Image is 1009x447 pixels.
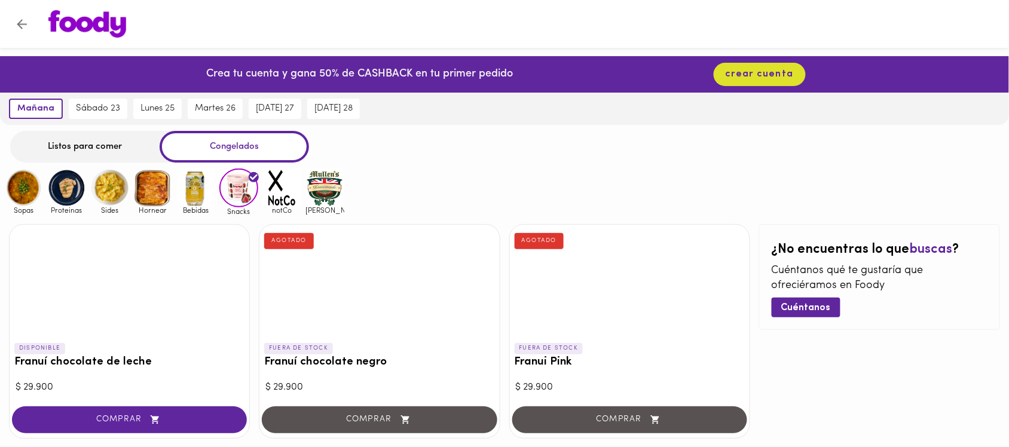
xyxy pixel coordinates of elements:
[27,415,232,425] span: COMPRAR
[772,298,840,317] button: Cuéntanos
[781,302,831,314] span: Cuéntanos
[140,103,175,114] span: lunes 25
[219,169,258,207] img: Snacks
[9,99,63,119] button: mañana
[176,169,215,207] img: Bebidas
[7,10,36,39] button: Volver
[10,131,160,163] div: Listos para comer
[264,343,333,354] p: FUERA DE STOCK
[259,225,499,338] div: Franuí chocolate negro
[16,381,243,394] div: $ 29.900
[47,169,86,207] img: Proteinas
[264,356,494,369] h3: Franuí chocolate negro
[265,381,493,394] div: $ 29.900
[516,381,744,394] div: $ 29.900
[90,169,129,207] img: Sides
[772,264,987,294] p: Cuéntanos qué te gustaría que ofreciéramos en Foody
[726,69,794,80] span: crear cuenta
[90,206,129,214] span: Sides
[219,207,258,215] span: Snacks
[10,225,249,338] div: Franuí chocolate de leche
[160,131,309,163] div: Congelados
[76,103,120,114] span: sábado 23
[264,233,314,249] div: AGOTADO
[14,356,244,369] h3: Franuí chocolate de leche
[515,343,583,354] p: FUERA DE STOCK
[262,169,301,207] img: notCo
[188,99,243,119] button: martes 26
[772,243,987,257] h2: ¿No encuentras lo que ?
[314,103,353,114] span: [DATE] 28
[256,103,294,114] span: [DATE] 27
[176,206,215,214] span: Bebidas
[307,99,360,119] button: [DATE] 28
[249,99,301,119] button: [DATE] 27
[133,169,172,207] img: Hornear
[510,225,750,338] div: Franui Pink
[47,206,86,214] span: Proteinas
[940,378,997,435] iframe: Messagebird Livechat Widget
[515,233,564,249] div: AGOTADO
[195,103,236,114] span: martes 26
[206,67,513,82] p: Crea tu cuenta y gana 50% de CASHBACK en tu primer pedido
[515,356,745,369] h3: Franui Pink
[714,63,806,86] button: crear cuenta
[4,169,43,207] img: Sopas
[305,206,344,214] span: [PERSON_NAME]
[69,99,127,119] button: sábado 23
[910,243,953,256] span: buscas
[262,206,301,214] span: notCo
[4,206,43,214] span: Sopas
[133,99,182,119] button: lunes 25
[48,10,126,38] img: logo.png
[305,169,344,207] img: mullens
[17,103,54,114] span: mañana
[12,406,247,433] button: COMPRAR
[133,206,172,214] span: Hornear
[14,343,65,354] p: DISPONIBLE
